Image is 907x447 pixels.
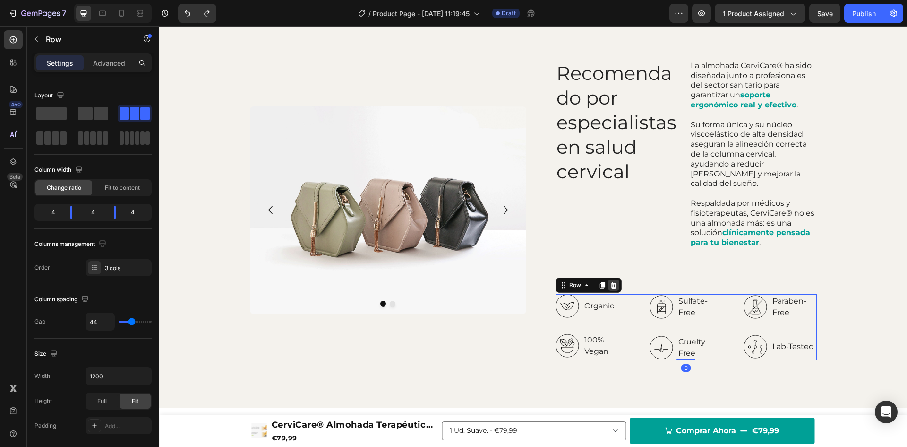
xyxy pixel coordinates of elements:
[809,4,840,23] button: Save
[613,269,656,292] p: Paraben-Free
[522,338,531,345] div: 0
[231,274,236,280] button: Dot
[159,26,907,447] iframe: Design area
[34,372,50,380] div: Width
[105,422,149,430] div: Add...
[368,9,371,18] span: /
[373,9,470,18] span: Product Page - [DATE] 11:19:45
[4,4,70,23] button: 7
[86,368,151,385] input: Auto
[105,264,149,272] div: 3 cols
[875,401,898,423] div: Open Intercom Messenger
[80,206,106,219] div: 4
[502,9,516,18] span: Draft
[531,94,657,163] p: Su forma única y su núcleo viscoelástico de alta densidad aseguran la alineación correcta de la c...
[34,348,60,360] div: Size
[715,4,805,23] button: 1 product assigned
[34,263,50,272] div: Order
[46,34,126,45] p: Row
[517,398,577,412] div: Comprar Ahora
[105,184,140,192] span: Fit to content
[425,308,468,331] p: 100% Vegan
[9,101,23,108] div: 450
[396,34,523,158] h2: Recomendado por especialistas en salud cervical
[519,310,562,333] p: Cruelty Free
[852,9,876,18] div: Publish
[425,274,468,285] p: Organic
[36,206,63,219] div: 4
[471,391,656,418] button: Comprar Ahora
[34,89,66,102] div: Layout
[62,8,66,19] p: 7
[613,315,656,326] p: Lab-Tested
[178,4,216,23] div: Undo/Redo
[7,173,23,181] div: Beta
[531,202,651,220] strong: clínicamente pensada para tu bienestar
[408,254,424,263] div: Row
[34,421,56,430] div: Padding
[132,397,138,405] span: Fit
[531,172,657,221] p: Respaldada por médicos y fisioterapeutas, CerviCare® no es una almohada más: es una solución .
[34,317,45,326] div: Gap
[519,269,562,292] p: Sulfate-Free
[531,35,657,84] p: La almohada CerviCare® ha sido diseñada junto a profesionales del sector sanitario para garantiza...
[817,9,833,18] span: Save
[333,170,359,197] button: Carousel Next Arrow
[123,206,150,219] div: 4
[93,58,125,68] p: Advanced
[34,164,85,176] div: Column width
[47,58,73,68] p: Settings
[34,397,52,405] div: Height
[34,293,91,306] div: Column spacing
[221,274,227,280] button: Dot
[47,184,81,192] span: Change ratio
[34,238,108,251] div: Columns management
[97,397,107,405] span: Full
[531,64,637,83] strong: soporte ergonómico real y efectivo
[592,397,621,412] div: €79,99
[91,80,367,288] img: image_demo.jpg
[86,313,114,330] input: Auto
[723,9,784,18] span: 1 product assigned
[844,4,884,23] button: Publish
[98,170,125,197] button: Carousel Back Arrow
